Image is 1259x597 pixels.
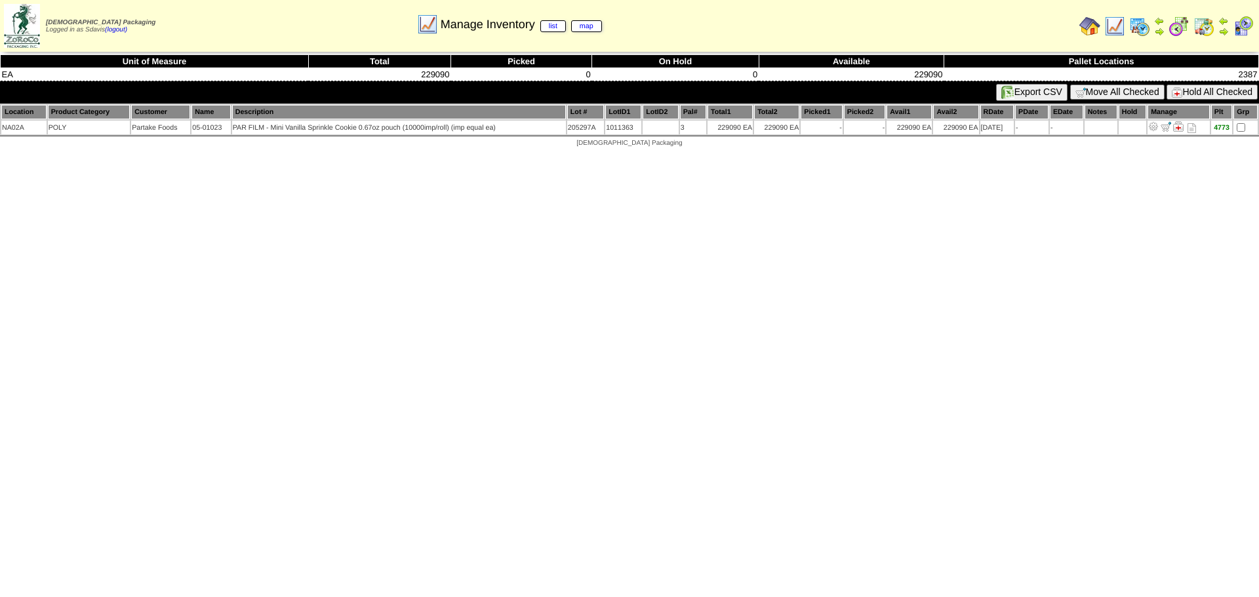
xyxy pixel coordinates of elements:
th: Avail2 [933,105,978,119]
td: NA02A [1,121,47,134]
th: Hold [1119,105,1147,119]
th: Customer [131,105,190,119]
img: line_graph.gif [417,14,438,35]
img: calendarinout.gif [1193,16,1214,37]
td: 229090 [308,68,450,81]
img: arrowleft.gif [1218,16,1229,26]
img: calendarcustomer.gif [1233,16,1254,37]
th: Picked2 [844,105,886,119]
a: list [540,20,566,32]
th: Description [232,105,566,119]
span: [DEMOGRAPHIC_DATA] Packaging [576,140,682,147]
img: excel.gif [1001,86,1014,99]
th: Notes [1085,105,1117,119]
span: Logged in as Sdavis [46,19,155,33]
img: hold.gif [1172,87,1182,98]
th: Lot # [567,105,604,119]
img: cart.gif [1075,87,1086,98]
td: [DATE] [980,121,1014,134]
td: 3 [680,121,706,134]
td: 229090 EA [933,121,978,134]
th: EDate [1050,105,1083,119]
img: zoroco-logo-small.webp [4,4,40,48]
th: Pal# [680,105,706,119]
a: (logout) [105,26,127,33]
i: Note [1188,123,1196,133]
th: Plt [1211,105,1232,119]
td: 05-01023 [191,121,230,134]
td: 0 [592,68,759,81]
th: Grp [1233,105,1258,119]
img: calendarprod.gif [1129,16,1150,37]
th: Picked [451,55,592,68]
th: Total [308,55,450,68]
button: Export CSV [996,84,1068,101]
th: Total2 [754,105,799,119]
img: arrowright.gif [1154,26,1165,37]
img: Manage Hold [1173,121,1184,132]
td: - [844,121,886,134]
div: 4773 [1212,124,1231,132]
th: PDate [1015,105,1049,119]
th: Unit of Measure [1,55,309,68]
th: Picked1 [801,105,843,119]
td: - [801,121,843,134]
th: Product Category [48,105,130,119]
th: Name [191,105,230,119]
button: Hold All Checked [1167,85,1258,100]
td: 229090 [759,68,944,81]
td: 229090 EA [887,121,932,134]
a: map [571,20,602,32]
td: - [1050,121,1083,134]
td: Partake Foods [131,121,190,134]
td: POLY [48,121,130,134]
img: home.gif [1079,16,1100,37]
img: Move [1161,121,1171,132]
img: line_graph.gif [1104,16,1125,37]
th: Pallet Locations [944,55,1259,68]
th: On Hold [592,55,759,68]
td: PAR FILM - Mini Vanilla Sprinkle Cookie 0.67oz pouch (10000imp/roll) (imp equal ea) [232,121,566,134]
th: RDate [980,105,1014,119]
td: 205297A [567,121,604,134]
th: Manage [1148,105,1210,119]
img: Adjust [1148,121,1159,132]
th: Avail1 [887,105,932,119]
button: Move All Checked [1070,85,1165,100]
td: 2387 [944,68,1259,81]
span: Manage Inventory [441,18,602,31]
img: arrowright.gif [1218,26,1229,37]
span: [DEMOGRAPHIC_DATA] Packaging [46,19,155,26]
th: LotID2 [643,105,679,119]
th: LotID1 [605,105,641,119]
td: 0 [451,68,592,81]
td: 1011363 [605,121,641,134]
td: - [1015,121,1049,134]
td: 229090 EA [708,121,753,134]
td: 229090 EA [754,121,799,134]
img: calendarblend.gif [1169,16,1189,37]
th: Location [1,105,47,119]
img: arrowleft.gif [1154,16,1165,26]
th: Available [759,55,944,68]
td: EA [1,68,309,81]
th: Total1 [708,105,753,119]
